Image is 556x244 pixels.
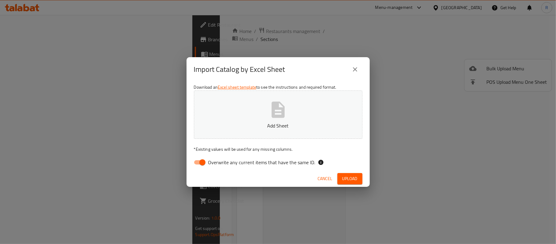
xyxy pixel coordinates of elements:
[208,159,315,166] span: Overwrite any current items that have the same ID.
[318,159,324,165] svg: If the overwrite option isn't selected, then the items that match an existing ID will be ignored ...
[218,83,256,91] a: Excel sheet template
[318,175,333,183] span: Cancel
[315,173,335,184] button: Cancel
[194,65,285,74] h2: Import Catalog by Excel Sheet
[187,82,370,170] div: Download an to see the instructions and required format.
[337,173,362,184] button: Upload
[194,91,362,139] button: Add Sheet
[348,62,362,77] button: close
[203,122,353,129] p: Add Sheet
[342,175,358,183] span: Upload
[194,146,362,152] p: Existing values will be used for any missing columns.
